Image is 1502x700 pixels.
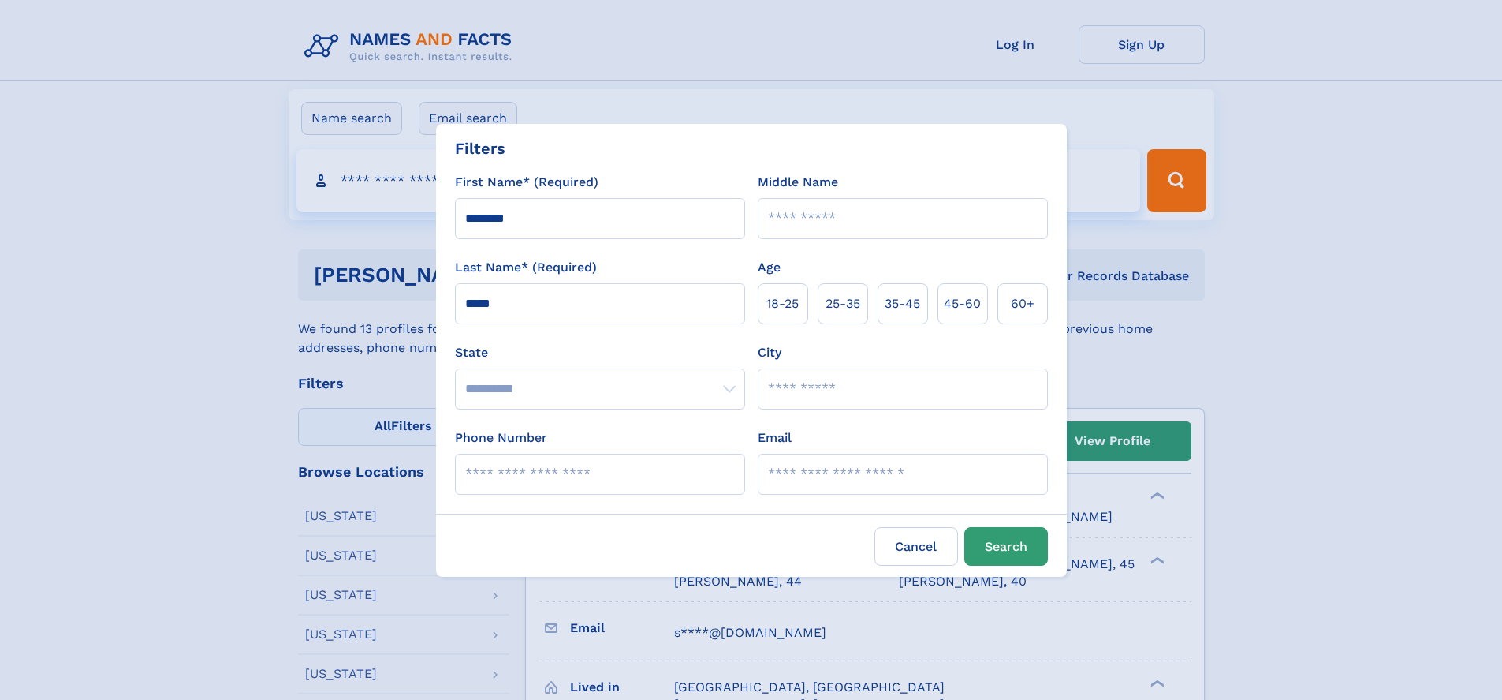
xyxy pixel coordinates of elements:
[766,294,799,313] span: 18‑25
[455,343,745,362] label: State
[964,527,1048,566] button: Search
[758,429,792,447] label: Email
[826,294,860,313] span: 25‑35
[874,527,958,566] label: Cancel
[758,343,781,362] label: City
[758,173,838,192] label: Middle Name
[885,294,920,313] span: 35‑45
[455,137,505,160] div: Filters
[758,258,781,277] label: Age
[1011,294,1034,313] span: 60+
[455,173,598,192] label: First Name* (Required)
[944,294,981,313] span: 45‑60
[455,258,597,277] label: Last Name* (Required)
[455,429,547,447] label: Phone Number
